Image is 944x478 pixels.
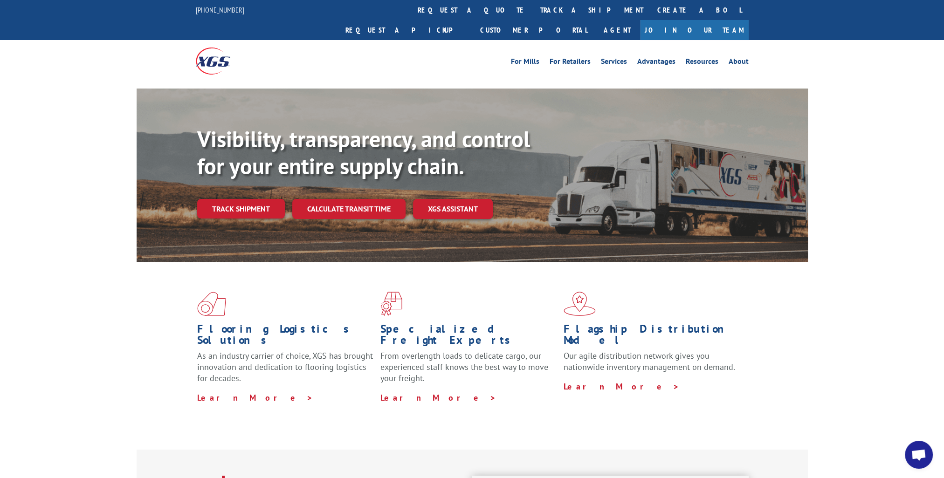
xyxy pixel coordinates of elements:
[197,124,530,180] b: Visibility, transparency, and control for your entire supply chain.
[511,58,539,68] a: For Mills
[197,292,226,316] img: xgs-icon-total-supply-chain-intelligence-red
[564,292,596,316] img: xgs-icon-flagship-distribution-model-red
[594,20,640,40] a: Agent
[564,323,740,350] h1: Flagship Distribution Model
[380,323,557,350] h1: Specialized Freight Experts
[380,292,402,316] img: xgs-icon-focused-on-flooring-red
[550,58,591,68] a: For Retailers
[413,199,493,219] a: XGS ASSISTANT
[380,392,496,403] a: Learn More >
[196,5,244,14] a: [PHONE_NUMBER]
[197,350,373,383] span: As an industry carrier of choice, XGS has brought innovation and dedication to flooring logistics...
[729,58,749,68] a: About
[686,58,718,68] a: Resources
[473,20,594,40] a: Customer Portal
[338,20,473,40] a: Request a pickup
[197,199,285,219] a: Track shipment
[197,392,313,403] a: Learn More >
[564,350,735,372] span: Our agile distribution network gives you nationwide inventory management on demand.
[292,199,406,219] a: Calculate transit time
[601,58,627,68] a: Services
[637,58,675,68] a: Advantages
[905,441,933,469] div: Open chat
[197,323,373,350] h1: Flooring Logistics Solutions
[564,381,680,392] a: Learn More >
[640,20,749,40] a: Join Our Team
[380,350,557,392] p: From overlength loads to delicate cargo, our experienced staff knows the best way to move your fr...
